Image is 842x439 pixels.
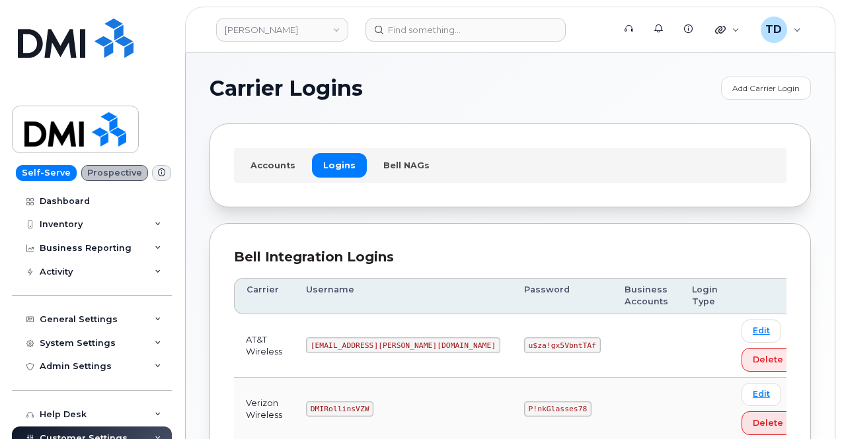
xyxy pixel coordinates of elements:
th: Password [512,278,613,314]
div: Bell Integration Logins [234,248,786,267]
th: Business Accounts [613,278,680,314]
a: Logins [312,153,367,177]
code: P!nkGlasses78 [524,401,592,417]
span: Carrier Logins [210,79,363,98]
a: Add Carrier Login [721,77,811,100]
button: Delete [742,348,794,372]
a: Accounts [239,153,307,177]
code: DMIRollinsVZW [306,401,373,417]
a: Edit [742,383,781,406]
a: Bell NAGs [372,153,441,177]
td: AT&T Wireless [234,314,294,378]
th: Username [294,278,512,314]
code: u$za!gx5VbntTAf [524,337,601,353]
a: Edit [742,320,781,343]
span: Delete [753,417,783,429]
span: Delete [753,353,783,366]
button: Delete [742,411,794,435]
th: Carrier [234,278,294,314]
th: Login Type [680,278,730,314]
code: [EMAIL_ADDRESS][PERSON_NAME][DOMAIN_NAME] [306,337,500,353]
